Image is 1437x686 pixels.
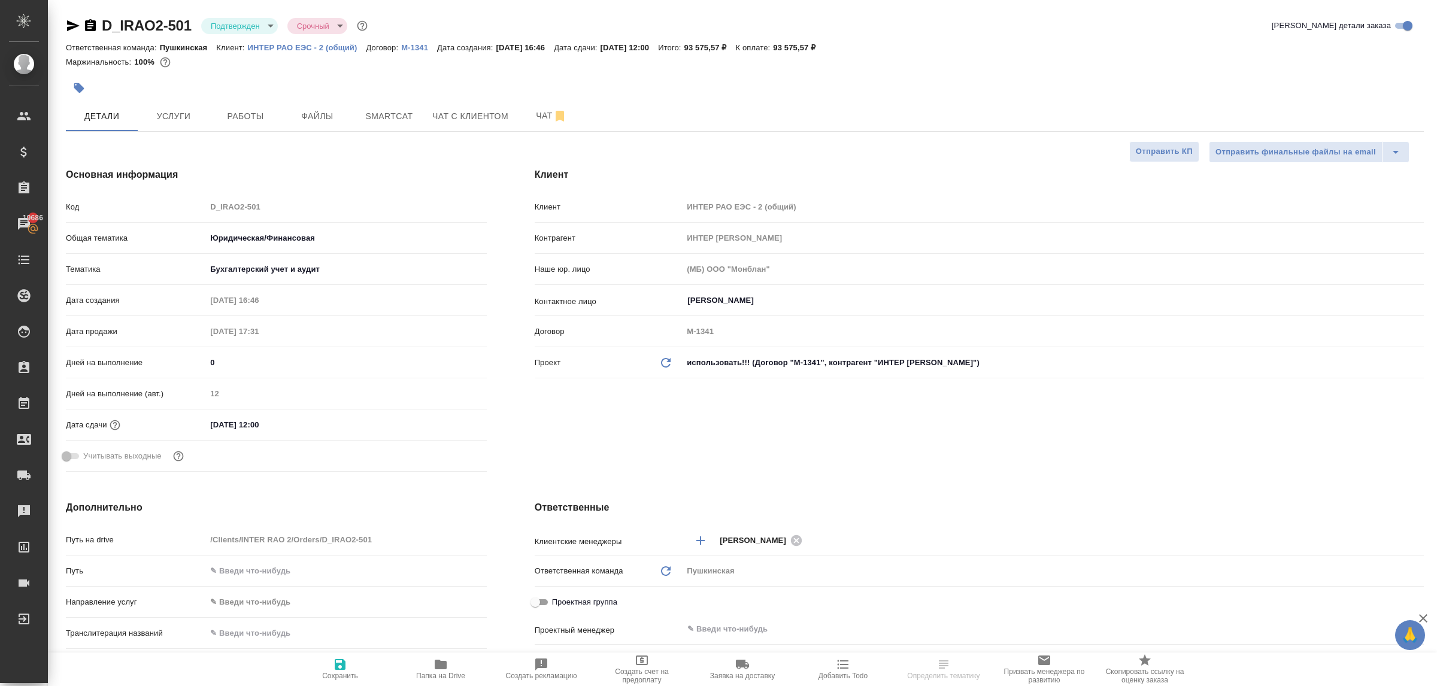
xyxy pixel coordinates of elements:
span: Сохранить [322,672,358,680]
p: Клиент: [216,43,247,52]
p: Дата сдачи: [554,43,600,52]
span: Чат с клиентом [432,109,508,124]
p: Ответственная команда [535,565,623,577]
button: Сохранить [290,652,390,686]
span: Заявка на доставку [710,672,775,680]
a: D_IRAO2-501 [102,17,192,34]
div: [PERSON_NAME] [720,533,806,548]
button: Создать счет на предоплату [592,652,692,686]
p: Пушкинская [160,43,217,52]
a: М-1341 [401,42,437,52]
input: ✎ Введи что-нибудь [206,624,486,642]
p: М-1341 [401,43,437,52]
button: Open [1417,539,1420,542]
div: Юридическая/Финансовая [206,228,486,248]
input: ✎ Введи что-нибудь [206,354,486,371]
span: [PERSON_NAME] [720,535,793,547]
button: 🙏 [1395,620,1425,650]
button: Создать рекламацию [491,652,592,686]
span: Призвать менеджера по развитию [1001,667,1087,684]
button: Добавить Todo [793,652,893,686]
h4: Основная информация [66,168,487,182]
p: Проект [535,357,561,369]
div: split button [1209,141,1409,163]
p: Путь на drive [66,534,206,546]
a: ИНТЕР РАО ЕЭС - 2 (общий) [248,42,366,52]
p: [DATE] 12:00 [601,43,659,52]
p: Путь [66,565,206,577]
h4: Ответственные [535,500,1424,515]
span: Файлы [289,109,346,124]
p: 100% [134,57,157,66]
p: Транслитерация названий [66,627,206,639]
button: Папка на Drive [390,652,491,686]
p: Клиентские менеджеры [535,536,683,548]
button: Призвать менеджера по развитию [994,652,1095,686]
p: Контактное лицо [535,296,683,308]
p: Контрагент [535,232,683,244]
button: Подтвержден [207,21,263,31]
p: Дата сдачи [66,419,107,431]
div: ✎ Введи что-нибудь [210,596,472,608]
span: Создать рекламацию [506,672,577,680]
span: Чат [523,108,580,123]
button: Отправить финальные файлы на email [1209,141,1383,163]
p: Код [66,201,206,213]
button: Добавить тэг [66,75,92,101]
p: Маржинальность: [66,57,134,66]
p: Наше юр. лицо [535,263,683,275]
span: Проектная группа [552,596,617,608]
p: К оплате: [736,43,774,52]
button: Скопировать ссылку [83,19,98,33]
p: 93 575,57 ₽ [773,43,824,52]
button: Скопировать ссылку на оценку заказа [1095,652,1195,686]
input: ✎ Введи что-нибудь [206,416,311,433]
button: Скопировать ссылку для ЯМессенджера [66,19,80,33]
p: Дата создания: [437,43,496,52]
input: Пустое поле [206,385,486,402]
button: Срочный [293,21,333,31]
button: Если добавить услуги и заполнить их объемом, то дата рассчитается автоматически [107,417,123,433]
span: Детали [73,109,131,124]
div: Пушкинская [683,561,1424,581]
div: Подтвержден [201,18,278,34]
p: Общая тематика [66,232,206,244]
p: Дата создания [66,295,206,306]
p: 93 575,57 ₽ [684,43,736,52]
button: Доп статусы указывают на важность/срочность заказа [354,18,370,34]
p: Договор [535,326,683,338]
span: 19686 [16,212,50,224]
div: ✎ Введи что-нибудь [206,592,486,612]
span: Папка на Drive [416,672,465,680]
span: [PERSON_NAME] детали заказа [1272,20,1391,32]
button: 0.00 RUB; [157,54,173,70]
a: 19686 [3,209,45,239]
button: Open [1417,299,1420,302]
input: Пустое поле [206,198,486,215]
span: Создать счет на предоплату [599,667,685,684]
p: Тематика [66,263,206,275]
p: Направление услуг [66,596,206,608]
input: Пустое поле [683,229,1424,247]
span: Услуги [145,109,202,124]
p: ИНТЕР РАО ЕЭС - 2 (общий) [248,43,366,52]
p: Договор: [366,43,401,52]
button: Выбери, если сб и вс нужно считать рабочими днями для выполнения заказа. [171,448,186,464]
p: Дата продажи [66,326,206,338]
span: Учитывать выходные [83,450,162,462]
span: Отправить финальные файлы на email [1215,145,1376,159]
p: [DATE] 16:46 [496,43,554,52]
svg: Отписаться [553,109,567,123]
p: Ответственная команда: [66,43,160,52]
button: Заявка на доставку [692,652,793,686]
button: Определить тематику [893,652,994,686]
span: Определить тематику [907,672,980,680]
span: Работы [217,109,274,124]
input: Пустое поле [683,323,1424,340]
span: Добавить Todo [818,672,868,680]
p: Клиент [535,201,683,213]
button: Отправить КП [1129,141,1199,162]
input: Пустое поле [206,531,486,548]
div: использовать!!! (Договор "М-1341", контрагент "ИНТЕР [PERSON_NAME]") [683,353,1424,373]
input: ✎ Введи что-нибудь [686,622,1380,636]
